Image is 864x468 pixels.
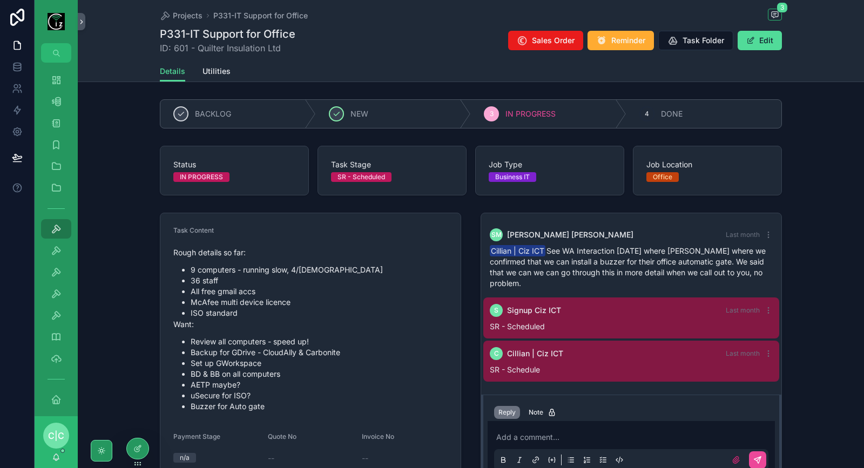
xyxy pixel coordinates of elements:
[213,10,308,21] a: P331-IT Support for Office
[490,365,540,374] span: SR - Schedule
[588,31,654,50] button: Reminder
[160,26,295,42] h1: P331-IT Support for Office
[191,390,448,401] li: uSecure for ISO?
[268,453,274,464] span: --
[505,108,556,119] span: IN PROGRESS
[490,245,545,256] span: Cillian | Ciz ICT
[646,159,768,170] span: Job Location
[191,369,448,379] li: BD & BB on all computers
[490,322,545,331] span: SR - Scheduled
[508,31,583,50] button: Sales Order
[507,229,633,240] span: [PERSON_NAME] [PERSON_NAME]
[331,159,453,170] span: Task Stage
[191,297,448,308] li: McAfee multi device licence
[160,10,202,21] a: Projects
[645,110,649,118] span: 4
[777,2,788,13] span: 3
[173,10,202,21] span: Projects
[48,429,64,442] span: C|C
[173,226,214,234] span: Task Content
[160,66,185,77] span: Details
[661,108,683,119] span: DONE
[362,453,368,464] span: --
[653,172,672,182] div: Office
[507,305,561,316] span: Signup Ciz ICT
[191,358,448,369] li: Set up GWorkspace
[173,432,220,440] span: Payment Stage
[337,172,385,182] div: SR - Scheduled
[683,35,724,46] span: Task Folder
[195,108,231,119] span: BACKLOG
[180,172,223,182] div: IN PROGRESS
[494,406,520,419] button: Reply
[191,347,448,358] li: Backup for GDrive - CloudAlly & Carbonite
[494,306,498,315] span: S
[191,308,448,318] li: ISO standard
[726,349,760,357] span: Last month
[494,349,499,358] span: C
[362,432,394,440] span: Invoice No
[529,408,556,417] div: Note
[490,246,766,288] span: See WA Interaction [DATE] where [PERSON_NAME] where we confirmed that we can install a buzzer for...
[268,432,296,440] span: Quote No
[191,286,448,297] li: All free gmail accs
[507,348,563,359] span: Cillian | Ciz ICT
[532,35,575,46] span: Sales Order
[202,62,231,83] a: Utilities
[768,9,782,22] button: 3
[611,35,645,46] span: Reminder
[726,306,760,314] span: Last month
[173,247,448,258] p: Rough details so far:
[726,230,760,239] span: Last month
[173,159,295,170] span: Status
[202,66,231,77] span: Utilities
[48,13,65,30] img: App logo
[658,31,733,50] button: Task Folder
[491,230,502,239] span: SM
[173,318,448,330] p: Want:
[489,159,611,170] span: Job Type
[180,453,190,463] div: n/a
[35,63,78,416] div: scrollable content
[191,336,448,347] li: Review all computers - speed up!
[191,264,448,275] li: 9 computers - running slow, 4/[DEMOGRAPHIC_DATA]
[160,42,295,55] span: ID: 601 - Quilter Insulation Ltd
[191,275,448,286] li: 36 staff
[191,401,448,412] li: Buzzer for Auto gate
[160,62,185,82] a: Details
[495,172,530,182] div: Business IT
[350,108,368,119] span: NEW
[524,406,561,419] button: Note
[738,31,782,50] button: Edit
[191,379,448,390] li: AETP maybe?
[490,110,494,118] span: 3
